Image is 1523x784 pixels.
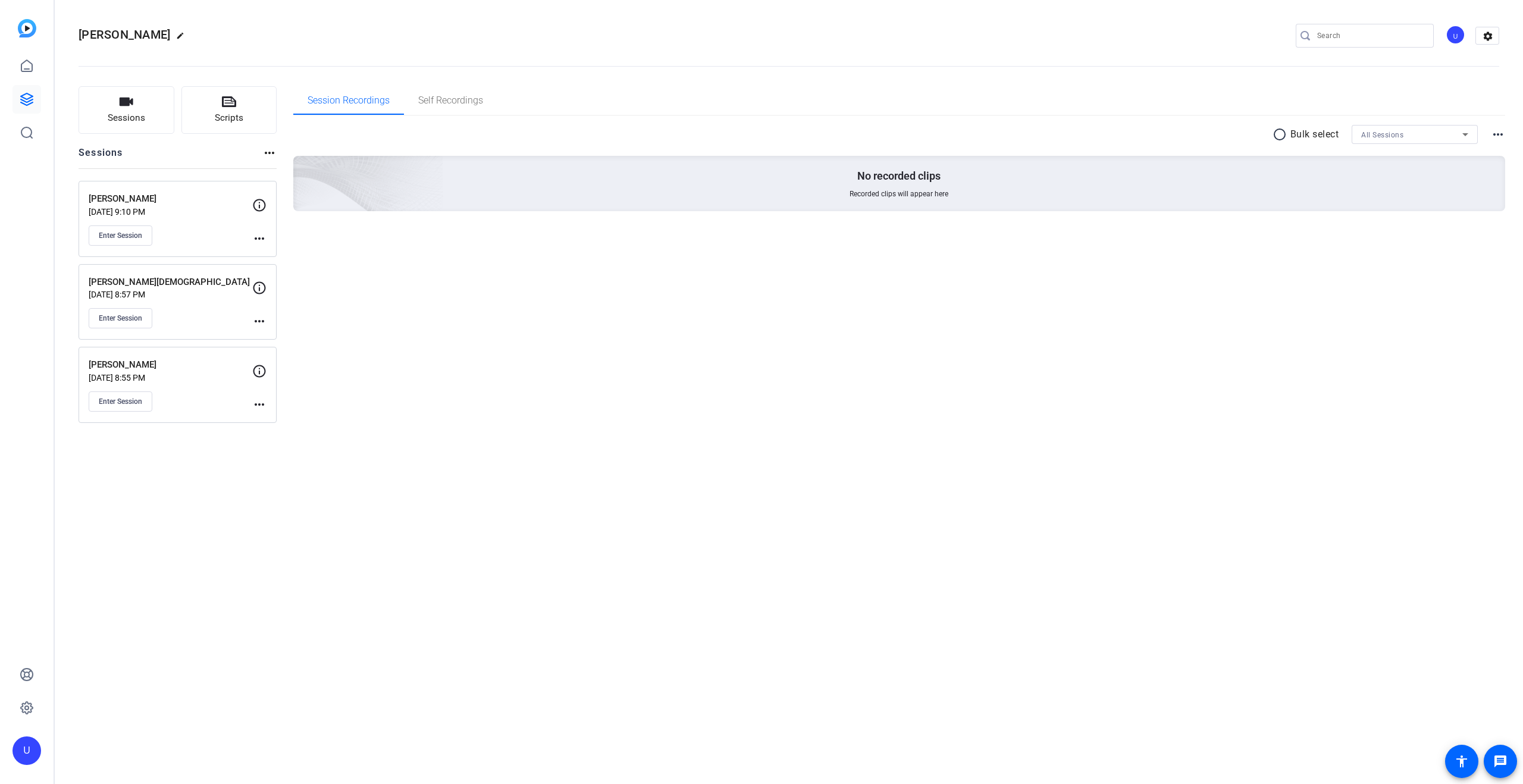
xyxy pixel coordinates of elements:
p: [DATE] 9:10 PM [89,207,252,217]
span: Recorded clips will appear here [850,189,948,199]
mat-icon: message [1493,754,1508,769]
button: Enter Session [89,225,152,246]
p: Bulk select [1290,127,1339,142]
p: No recorded clips [857,169,941,183]
mat-icon: settings [1476,27,1500,45]
span: All Sessions [1361,131,1403,139]
mat-icon: more_horiz [252,397,267,412]
button: Sessions [79,86,174,134]
ngx-avatar: USPS [1446,25,1466,46]
span: Self Recordings [418,96,483,105]
mat-icon: more_horiz [252,314,267,328]
span: [PERSON_NAME] [79,27,170,42]
mat-icon: accessibility [1455,754,1469,769]
span: Enter Session [99,397,142,406]
p: [PERSON_NAME][DEMOGRAPHIC_DATA] [89,275,252,289]
div: U [1446,25,1465,45]
p: [DATE] 8:57 PM [89,290,252,299]
mat-icon: edit [176,32,190,46]
div: U [12,736,41,765]
span: Enter Session [99,313,142,323]
mat-icon: more_horiz [262,146,277,160]
mat-icon: radio_button_unchecked [1273,127,1290,142]
button: Enter Session [89,391,152,412]
p: [PERSON_NAME] [89,358,252,372]
button: Scripts [181,86,277,134]
img: embarkstudio-empty-session.png [160,38,444,296]
span: Sessions [108,111,145,125]
span: Enter Session [99,231,142,240]
p: [PERSON_NAME] [89,192,252,206]
mat-icon: more_horiz [1491,127,1505,142]
mat-icon: more_horiz [252,231,267,246]
p: [DATE] 8:55 PM [89,373,252,382]
span: Scripts [215,111,243,125]
h2: Sessions [79,146,123,168]
input: Search [1317,29,1424,43]
button: Enter Session [89,308,152,328]
span: Session Recordings [308,96,390,105]
img: blue-gradient.svg [18,19,36,37]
